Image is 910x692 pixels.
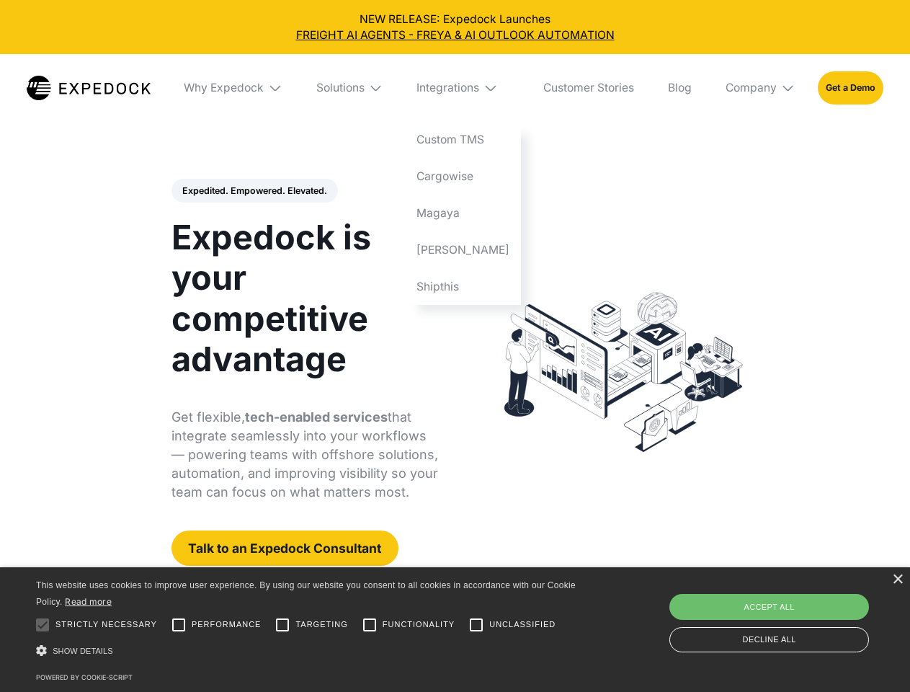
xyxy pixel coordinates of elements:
[383,618,455,631] span: Functionality
[532,54,645,122] a: Customer Stories
[171,408,439,502] p: Get flexible, that integrate seamlessly into your workflows — powering teams with offshore soluti...
[55,618,157,631] span: Strictly necessary
[406,122,521,305] nav: Integrations
[245,409,388,425] strong: tech-enabled services
[36,673,133,681] a: Powered by cookie-script
[12,12,899,43] div: NEW RELEASE: Expedock Launches
[406,122,521,159] a: Custom TMS
[818,71,883,104] a: Get a Demo
[184,81,264,95] div: Why Expedock
[714,54,806,122] div: Company
[406,268,521,305] a: Shipthis
[305,54,394,122] div: Solutions
[406,195,521,231] a: Magaya
[171,217,439,379] h1: Expedock is your competitive advantage
[192,618,262,631] span: Performance
[171,531,398,566] a: Talk to an Expedock Consultant
[316,81,365,95] div: Solutions
[36,642,581,661] div: Show details
[726,81,777,95] div: Company
[416,81,479,95] div: Integrations
[12,27,899,43] a: FREIGHT AI AGENTS - FREYA & AI OUTLOOK AUTOMATION
[406,231,521,268] a: [PERSON_NAME]
[65,596,112,607] a: Read more
[489,618,556,631] span: Unclassified
[406,159,521,195] a: Cargowise
[406,54,521,122] div: Integrations
[173,54,294,122] div: Why Expedock
[53,647,113,655] span: Show details
[670,536,910,692] iframe: Chat Widget
[656,54,702,122] a: Blog
[36,580,576,607] span: This website uses cookies to improve user experience. By using our website you consent to all coo...
[295,618,347,631] span: Targeting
